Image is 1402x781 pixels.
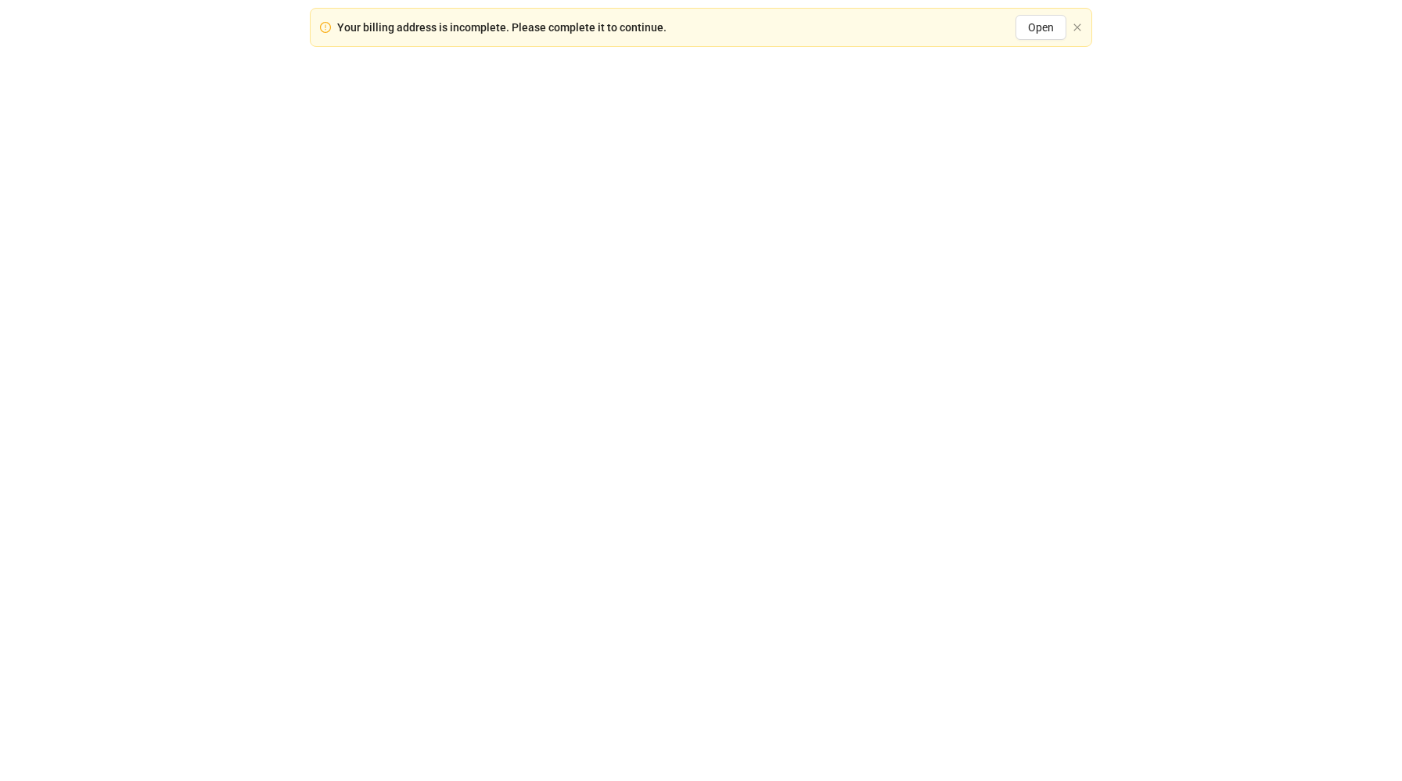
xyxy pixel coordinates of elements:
[337,19,667,36] div: Your billing address is incomplete. Please complete it to continue.
[1073,23,1082,33] button: close
[1028,21,1054,34] span: Open
[320,22,331,33] span: exclamation-circle
[1073,23,1082,32] span: close
[1016,15,1066,40] button: Open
